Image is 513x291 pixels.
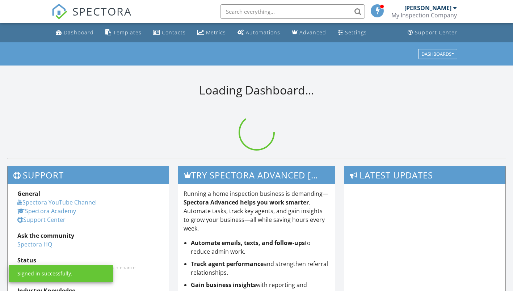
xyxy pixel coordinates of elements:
[17,256,159,265] div: Status
[17,270,72,277] div: Signed in successfully.
[51,4,67,20] img: The Best Home Inspection Software - Spectora
[17,216,66,224] a: Support Center
[191,260,264,268] strong: Track agent performance
[391,12,457,19] div: My Inspection Company
[191,239,305,247] strong: Automate emails, texts, and follow-ups
[113,29,142,36] div: Templates
[235,26,283,39] a: Automations (Basic)
[8,166,169,184] h3: Support
[184,189,329,233] p: Running a home inspection business is demanding— . Automate tasks, track key agents, and gain ins...
[404,4,451,12] div: [PERSON_NAME]
[344,166,505,184] h3: Latest Updates
[64,29,94,36] div: Dashboard
[150,26,189,39] a: Contacts
[421,51,454,56] div: Dashboards
[191,260,329,277] li: and strengthen referral relationships.
[418,49,457,59] button: Dashboards
[405,26,460,39] a: Support Center
[17,240,52,248] a: Spectora HQ
[206,29,226,36] div: Metrics
[191,239,329,256] li: to reduce admin work.
[17,231,159,240] div: Ask the community
[72,4,132,19] span: SPECTORA
[102,26,144,39] a: Templates
[335,26,370,39] a: Settings
[299,29,326,36] div: Advanced
[191,281,256,289] strong: Gain business insights
[17,190,40,198] strong: General
[17,207,76,215] a: Spectora Academy
[194,26,229,39] a: Metrics
[220,4,365,19] input: Search everything...
[345,29,367,36] div: Settings
[53,26,97,39] a: Dashboard
[184,198,309,206] strong: Spectora Advanced helps you work smarter
[289,26,329,39] a: Advanced
[17,198,97,206] a: Spectora YouTube Channel
[162,29,186,36] div: Contacts
[246,29,280,36] div: Automations
[178,166,335,184] h3: Try spectora advanced [DATE]
[51,10,132,25] a: SPECTORA
[415,29,457,36] div: Support Center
